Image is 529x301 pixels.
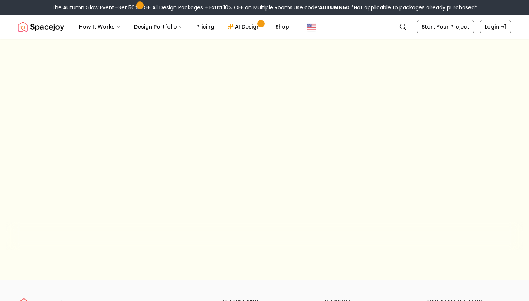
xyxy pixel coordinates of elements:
div: The Autumn Glow Event-Get 50% OFF All Design Packages + Extra 10% OFF on Multiple Rooms. [52,4,477,11]
a: Spacejoy [18,19,64,34]
b: AUTUMN50 [319,4,350,11]
img: United States [307,22,316,31]
button: How It Works [73,19,127,34]
nav: Global [18,15,511,39]
nav: Main [73,19,295,34]
span: *Not applicable to packages already purchased* [350,4,477,11]
img: Spacejoy Logo [18,19,64,34]
a: AI Design [222,19,268,34]
a: Pricing [190,19,220,34]
a: Shop [270,19,295,34]
a: Login [480,20,511,33]
a: Start Your Project [417,20,474,33]
span: Use code: [294,4,350,11]
button: Design Portfolio [128,19,189,34]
